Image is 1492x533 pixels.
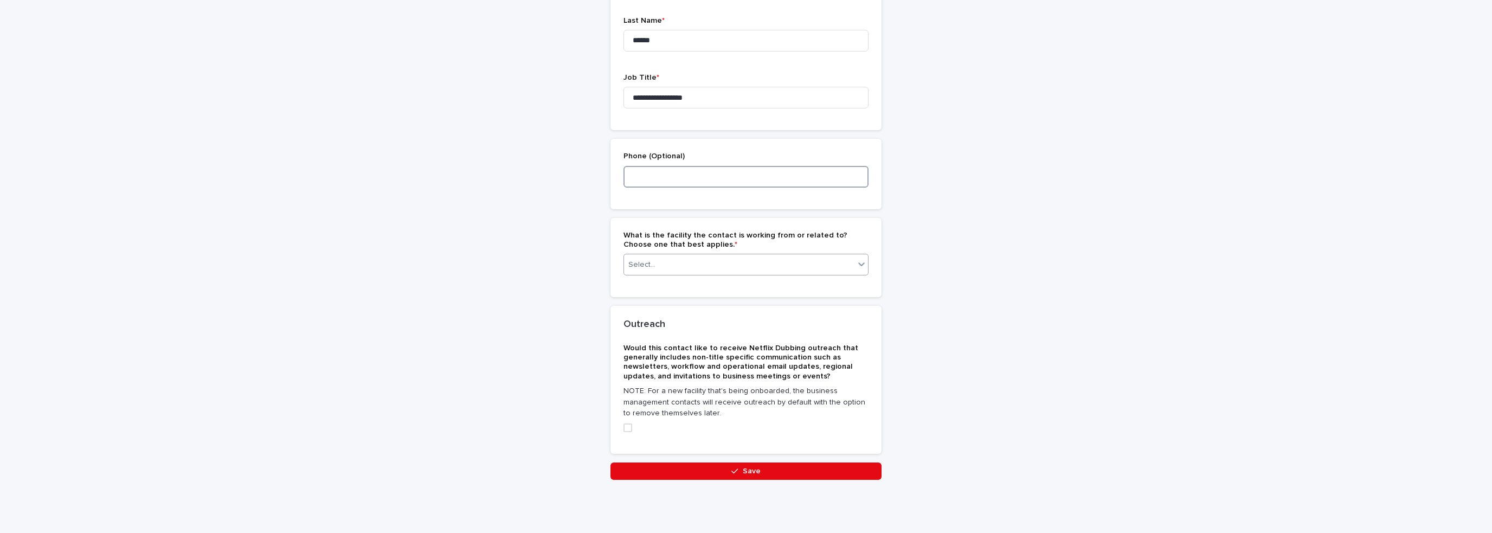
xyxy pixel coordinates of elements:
span: Save [743,467,761,475]
span: Job Title [623,74,659,81]
span: Phone (Optional) [623,152,685,160]
span: What is the facility the contact is working from or related to? Choose one that best applies. [623,232,847,248]
span: Would this contact like to receive Netflix Dubbing outreach that generally includes non-title spe... [623,344,858,380]
span: Last Name [623,17,665,24]
button: Save [610,463,882,480]
h2: Outreach [623,319,665,331]
p: NOTE: For a new facility that's being onboarded, the business management contacts will receive ou... [623,386,869,419]
div: Select... [628,259,655,271]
